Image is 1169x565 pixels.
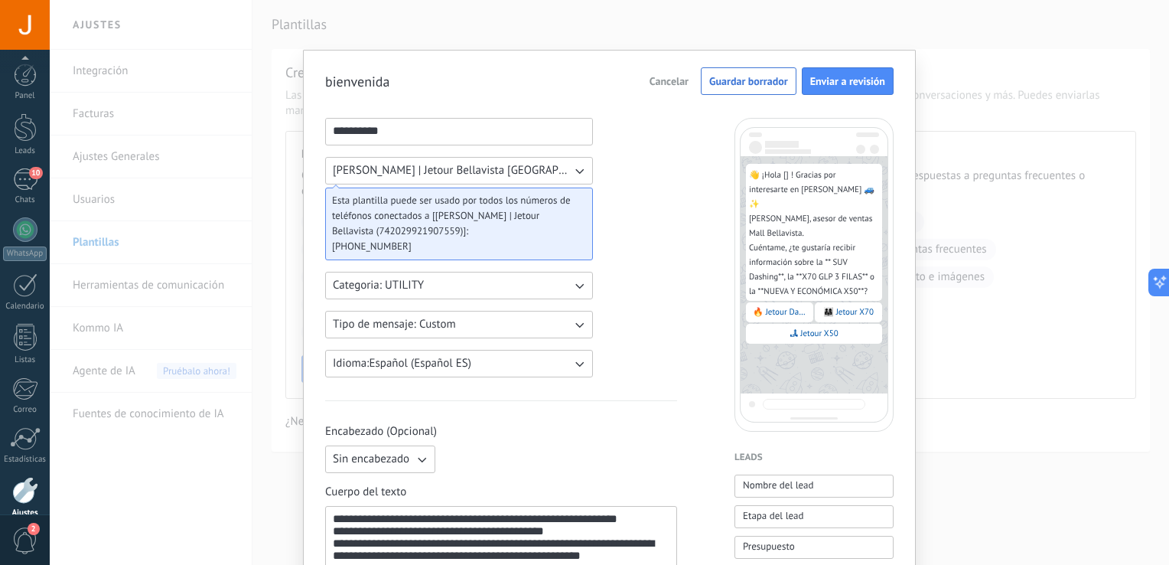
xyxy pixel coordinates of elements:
[29,167,42,179] span: 10
[753,307,806,318] span: 🔥 Jetour Dashing
[749,170,877,297] span: ! Gracias por interesarte en [PERSON_NAME] 🚙✨ [PERSON_NAME], asesor de ventas Mall Bellavista. Cu...
[701,67,796,95] button: Guardar borrador
[333,452,409,467] span: Sin encabezado
[743,508,803,524] span: Etapa del lead
[790,328,838,339] span: 🏞 Jetour X50
[325,485,677,500] span: Cuerpo del texto
[333,317,456,332] span: Tipo de mensaje: Custom
[3,247,47,261] div: WhatsApp
[3,355,47,365] div: Listas
[3,302,47,312] div: Calendario
[3,146,47,156] div: Leads
[3,405,47,415] div: Correo
[333,356,471,371] span: Idioma: Español (Español ES)
[643,70,695,93] button: Cancelar
[333,163,571,178] span: [PERSON_NAME] | Jetour Bellavista [GEOGRAPHIC_DATA] ID: 742029921907559
[734,450,894,465] h4: Leads
[810,76,885,87] span: Enviar a revisión
[734,505,894,528] button: Etapa del lead
[325,157,593,185] button: [PERSON_NAME] | Jetour Bellavista [GEOGRAPHIC_DATA] ID: 742029921907559
[333,278,424,293] span: Categoria: UTILITY
[332,239,574,254] span: [PHONE_NUMBER]
[325,73,389,90] h2: bienvenida
[3,91,47,101] div: Panel
[802,67,894,95] button: Enviar a revisión
[332,193,574,239] span: Esta plantilla puede ser usado por todos los números de teléfonos conectados a [[PERSON_NAME] | J...
[325,311,593,338] button: Tipo de mensaje: Custom
[28,523,40,535] span: 2
[3,195,47,205] div: Chats
[325,446,435,473] button: Sin encabezado
[743,478,814,493] span: Nombre del lead
[743,539,795,554] span: Presupuesto
[325,272,593,299] button: Categoria: UTILITY
[325,424,677,439] span: Encabezado (Opcional)
[709,76,788,87] span: Guardar borrador
[749,170,781,181] span: 👋 ¡Hola
[3,455,47,465] div: Estadísticas
[781,170,791,181] span: [ ]
[325,350,593,377] button: Idioma:Español (Español ES)
[3,508,47,518] div: Ajustes
[823,307,874,318] span: 👨‍👩‍👧‍ Jetour X70
[734,536,894,559] button: Presupuesto
[650,76,689,87] span: Cancelar
[734,475,894,498] button: Nombre del lead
